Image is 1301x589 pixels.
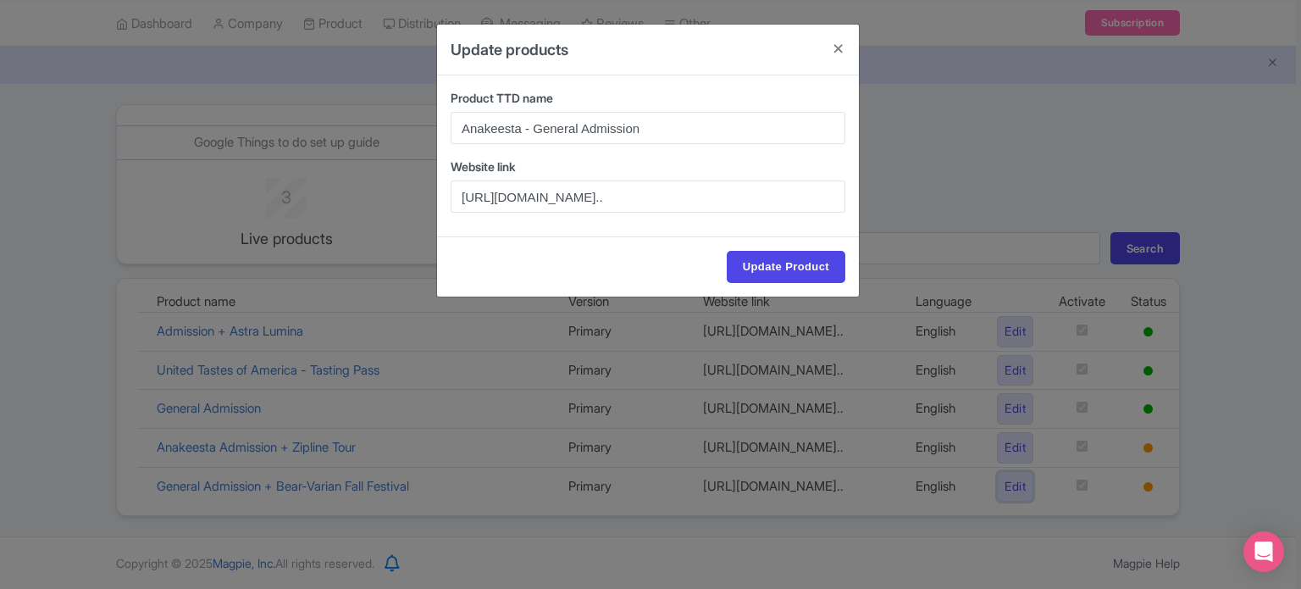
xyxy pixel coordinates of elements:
span: Website link [451,159,516,174]
input: Website link [451,181,845,213]
input: Product name [451,112,845,144]
h4: Update products [451,38,568,61]
span: Product TTD name [451,91,553,105]
div: Open Intercom Messenger [1243,531,1284,572]
input: Update Product [727,251,845,283]
button: Close [818,25,859,73]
